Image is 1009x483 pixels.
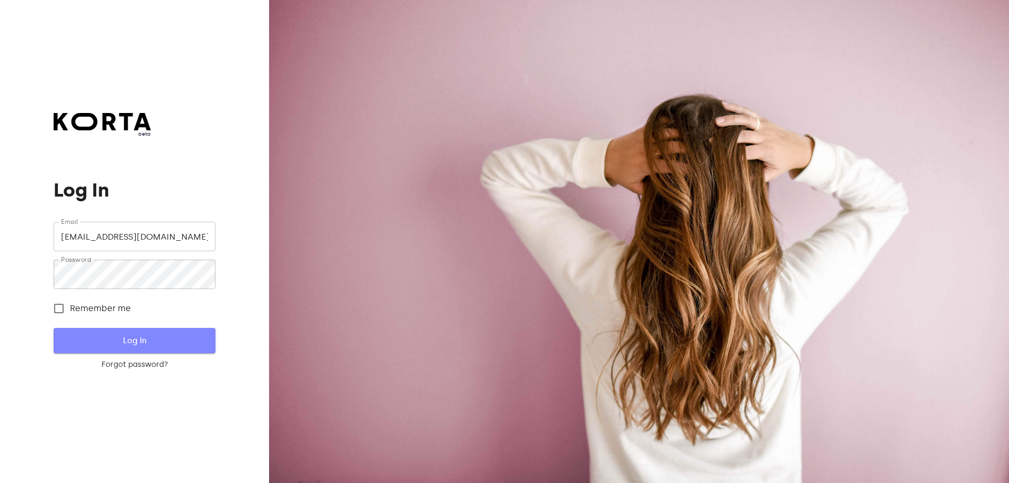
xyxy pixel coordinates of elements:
[54,180,215,201] h1: Log In
[54,113,151,130] img: Korta
[70,302,131,315] span: Remember me
[70,334,198,347] span: Log In
[54,328,215,353] button: Log In
[54,130,151,138] span: beta
[54,359,215,370] a: Forgot password?
[54,113,151,138] a: beta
